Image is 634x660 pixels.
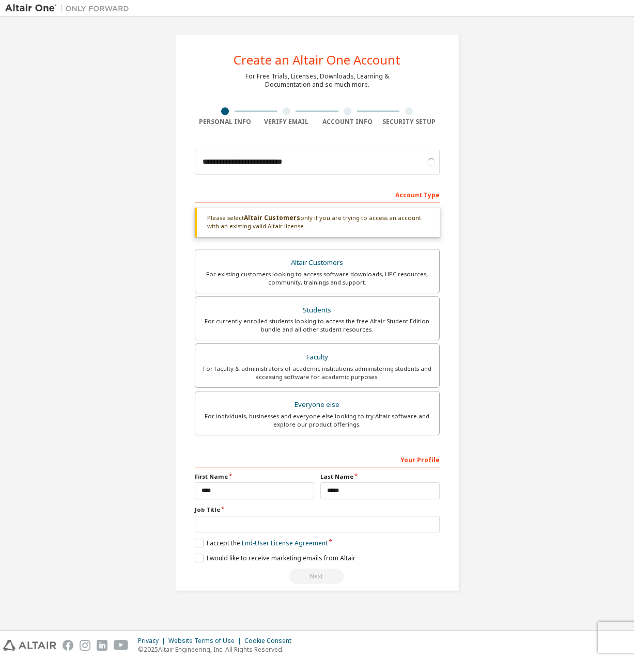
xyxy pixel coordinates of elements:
[320,473,440,481] label: Last Name
[168,637,244,645] div: Website Terms of Use
[202,317,433,334] div: For currently enrolled students looking to access the free Altair Student Edition bundle and all ...
[195,569,440,584] div: Please wait while checking email ...
[234,54,400,66] div: Create an Altair One Account
[202,303,433,318] div: Students
[63,640,73,651] img: facebook.svg
[202,270,433,287] div: For existing customers looking to access software downloads, HPC resources, community, trainings ...
[114,640,129,651] img: youtube.svg
[195,506,440,514] label: Job Title
[3,640,56,651] img: altair_logo.svg
[202,365,433,381] div: For faculty & administrators of academic institutions administering students and accessing softwa...
[138,645,298,654] p: © 2025 Altair Engineering, Inc. All Rights Reserved.
[378,118,440,126] div: Security Setup
[80,640,90,651] img: instagram.svg
[202,412,433,429] div: For individuals, businesses and everyone else looking to try Altair software and explore our prod...
[195,208,440,237] div: Please select only if you are trying to access an account with an existing valid Altair license.
[244,213,300,222] b: Altair Customers
[256,118,317,126] div: Verify Email
[244,637,298,645] div: Cookie Consent
[5,3,134,13] img: Altair One
[202,256,433,270] div: Altair Customers
[195,451,440,467] div: Your Profile
[195,186,440,202] div: Account Type
[317,118,379,126] div: Account Info
[202,350,433,365] div: Faculty
[138,637,168,645] div: Privacy
[195,554,355,562] label: I would like to receive marketing emails from Altair
[202,398,433,412] div: Everyone else
[195,473,314,481] label: First Name
[242,539,328,547] a: End-User License Agreement
[97,640,107,651] img: linkedin.svg
[195,118,256,126] div: Personal Info
[195,539,328,547] label: I accept the
[245,72,389,89] div: For Free Trials, Licenses, Downloads, Learning & Documentation and so much more.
